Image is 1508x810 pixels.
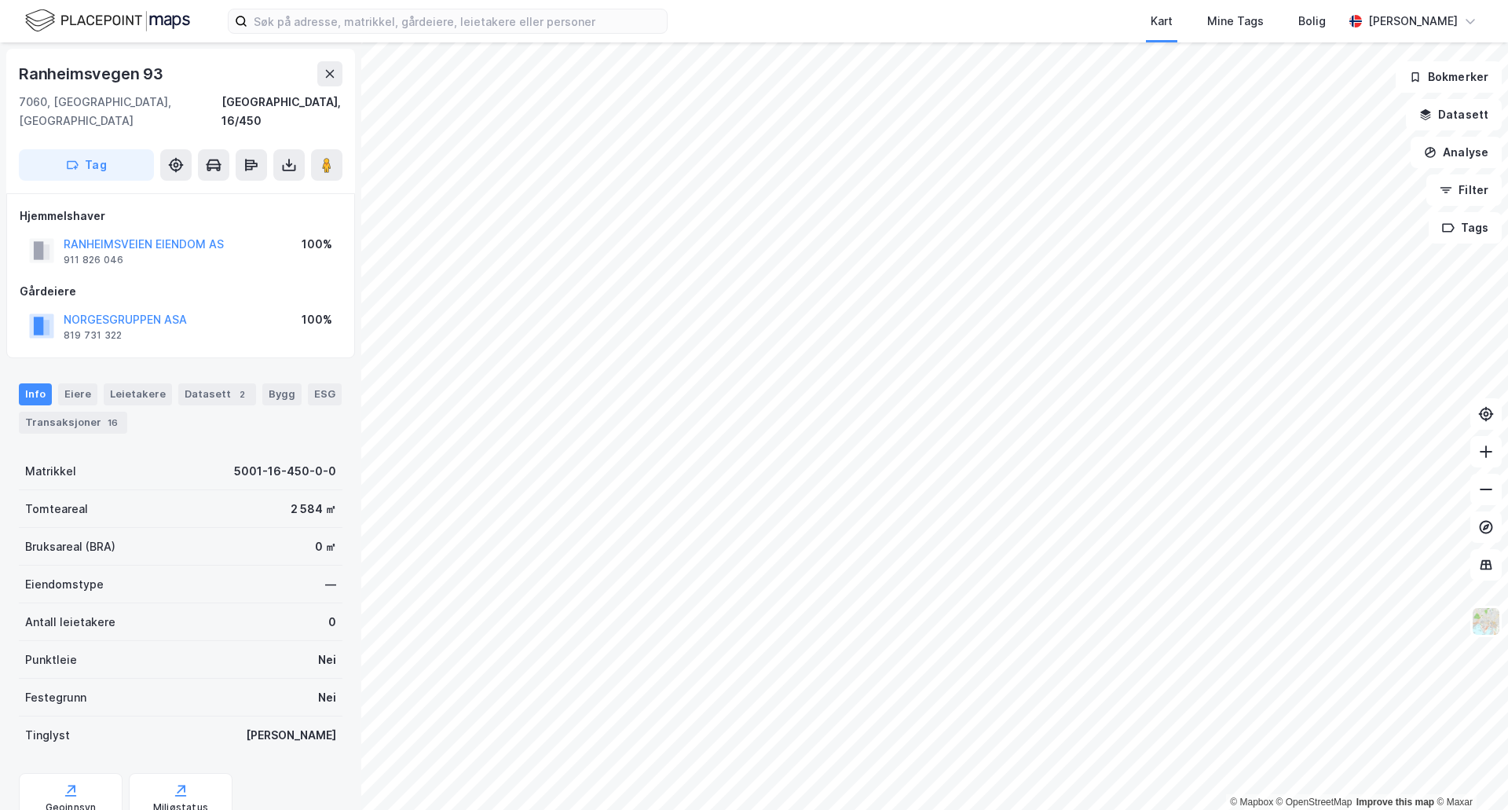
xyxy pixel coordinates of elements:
button: Analyse [1411,137,1502,168]
div: Tomteareal [25,500,88,519]
div: Matrikkel [25,462,76,481]
div: Kart [1151,12,1173,31]
div: Transaksjoner [19,412,127,434]
div: Mine Tags [1207,12,1264,31]
div: 819 731 322 [64,329,122,342]
div: 0 ㎡ [315,537,336,556]
div: 2 584 ㎡ [291,500,336,519]
div: Eiere [58,383,97,405]
button: Tag [19,149,154,181]
div: 100% [302,310,332,329]
button: Datasett [1406,99,1502,130]
a: Improve this map [1356,797,1434,808]
div: [GEOGRAPHIC_DATA], 16/450 [221,93,342,130]
div: 100% [302,235,332,254]
input: Søk på adresse, matrikkel, gårdeiere, leietakere eller personer [247,9,667,33]
div: ESG [308,383,342,405]
div: Bruksareal (BRA) [25,537,115,556]
div: — [325,575,336,594]
button: Bokmerker [1396,61,1502,93]
div: Bolig [1298,12,1326,31]
div: Kontrollprogram for chat [1429,735,1508,810]
div: Datasett [178,383,256,405]
button: Filter [1426,174,1502,206]
img: Z [1471,607,1501,636]
a: OpenStreetMap [1276,797,1352,808]
div: Leietakere [104,383,172,405]
a: Mapbox [1230,797,1273,808]
iframe: Chat Widget [1429,735,1508,810]
div: [PERSON_NAME] [246,726,336,745]
img: logo.f888ab2527a4732fd821a326f86c7f29.svg [25,7,190,35]
div: Info [19,383,52,405]
div: Tinglyst [25,726,70,745]
div: 2 [234,387,250,402]
div: 0 [328,613,336,632]
div: Punktleie [25,651,77,669]
div: Ranheimsvegen 93 [19,61,167,86]
div: Nei [318,688,336,707]
div: Bygg [262,383,302,405]
div: Hjemmelshaver [20,207,342,225]
div: Gårdeiere [20,282,342,301]
div: 911 826 046 [64,254,123,266]
div: Festegrunn [25,688,86,707]
div: 5001-16-450-0-0 [234,462,336,481]
div: Nei [318,651,336,669]
div: [PERSON_NAME] [1368,12,1458,31]
div: Antall leietakere [25,613,115,632]
div: Eiendomstype [25,575,104,594]
button: Tags [1429,212,1502,244]
div: 7060, [GEOGRAPHIC_DATA], [GEOGRAPHIC_DATA] [19,93,221,130]
div: 16 [104,415,121,431]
